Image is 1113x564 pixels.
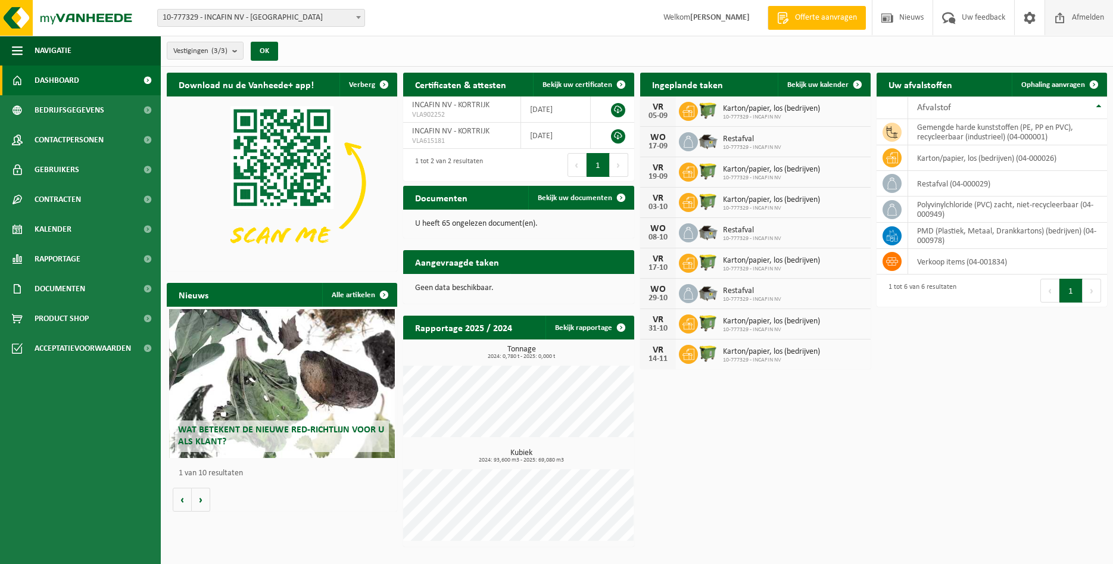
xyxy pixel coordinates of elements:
[167,283,220,306] h2: Nieuws
[646,325,670,333] div: 31-10
[35,95,104,125] span: Bedrijfsgegevens
[35,185,81,214] span: Contracten
[568,153,587,177] button: Previous
[646,173,670,181] div: 19-09
[640,73,735,96] h2: Ingeplande taken
[723,296,781,303] span: 10-777329 - INCAFIN NV
[646,112,670,120] div: 05-09
[787,81,849,89] span: Bekijk uw kalender
[698,191,718,211] img: WB-1100-HPE-GN-50
[646,194,670,203] div: VR
[403,316,524,339] h2: Rapportage 2025 / 2024
[698,100,718,120] img: WB-1100-HPE-GN-50
[723,195,820,205] span: Karton/papier, los (bedrijven)
[179,469,391,478] p: 1 van 10 resultaten
[409,152,483,178] div: 1 tot 2 van 2 resultaten
[412,110,512,120] span: VLA902252
[35,36,71,66] span: Navigatie
[1083,279,1101,303] button: Next
[1059,279,1083,303] button: 1
[698,222,718,242] img: WB-5000-GAL-GY-01
[169,309,395,458] a: Wat betekent de nieuwe RED-richtlijn voor u als klant?
[192,488,210,512] button: Volgende
[768,6,866,30] a: Offerte aanvragen
[690,13,750,22] strong: [PERSON_NAME]
[409,457,634,463] span: 2024: 93,600 m3 - 2025: 69,080 m3
[403,250,511,273] h2: Aangevraagde taken
[1012,73,1106,96] a: Ophaling aanvragen
[157,9,365,27] span: 10-777329 - INCAFIN NV - KORTRIJK
[723,266,820,273] span: 10-777329 - INCAFIN NV
[1021,81,1085,89] span: Ophaling aanvragen
[412,136,512,146] span: VLA615181
[610,153,628,177] button: Next
[883,278,956,304] div: 1 tot 6 van 6 resultaten
[35,334,131,363] span: Acceptatievoorwaarden
[723,317,820,326] span: Karton/papier, los (bedrijven)
[409,449,634,463] h3: Kubiek
[723,205,820,212] span: 10-777329 - INCAFIN NV
[646,294,670,303] div: 29-10
[723,256,820,266] span: Karton/papier, los (bedrijven)
[723,226,781,235] span: Restafval
[35,155,79,185] span: Gebruikers
[167,96,397,269] img: Download de VHEPlus App
[167,42,244,60] button: Vestigingen(3/3)
[545,316,633,339] a: Bekijk rapportage
[646,142,670,151] div: 17-09
[35,274,85,304] span: Documenten
[646,315,670,325] div: VR
[646,345,670,355] div: VR
[698,282,718,303] img: WB-5000-GAL-GY-01
[35,244,80,274] span: Rapportage
[908,171,1107,197] td: restafval (04-000029)
[415,220,622,228] p: U heeft 65 ongelezen document(en).
[403,73,518,96] h2: Certificaten & attesten
[908,223,1107,249] td: PMD (Plastiek, Metaal, Drankkartons) (bedrijven) (04-000978)
[698,343,718,363] img: WB-1100-HPE-GN-50
[178,425,384,446] span: Wat betekent de nieuwe RED-richtlijn voor u als klant?
[698,161,718,181] img: WB-1100-HPE-GN-50
[908,197,1107,223] td: polyvinylchloride (PVC) zacht, niet-recycleerbaar (04-000949)
[412,101,490,110] span: INCAFIN NV - KORTRIJK
[415,284,622,292] p: Geen data beschikbaar.
[723,104,820,114] span: Karton/papier, los (bedrijven)
[339,73,396,96] button: Verberg
[908,145,1107,171] td: karton/papier, los (bedrijven) (04-000026)
[173,488,192,512] button: Vorige
[409,354,634,360] span: 2024: 0,780 t - 2025: 0,000 t
[723,357,820,364] span: 10-777329 - INCAFIN NV
[698,130,718,151] img: WB-5000-GAL-GY-01
[646,224,670,233] div: WO
[538,194,612,202] span: Bekijk uw documenten
[528,186,633,210] a: Bekijk uw documenten
[646,264,670,272] div: 17-10
[646,163,670,173] div: VR
[35,125,104,155] span: Contactpersonen
[877,73,964,96] h2: Uw afvalstoffen
[698,313,718,333] img: WB-1100-HPE-GN-50
[35,66,79,95] span: Dashboard
[723,165,820,175] span: Karton/papier, los (bedrijven)
[908,249,1107,275] td: verkoop items (04-001834)
[908,119,1107,145] td: gemengde harde kunststoffen (PE, PP en PVC), recycleerbaar (industrieel) (04-000001)
[646,285,670,294] div: WO
[646,254,670,264] div: VR
[251,42,278,61] button: OK
[412,127,490,136] span: INCAFIN NV - KORTRIJK
[158,10,364,26] span: 10-777329 - INCAFIN NV - KORTRIJK
[723,175,820,182] span: 10-777329 - INCAFIN NV
[723,347,820,357] span: Karton/papier, los (bedrijven)
[587,153,610,177] button: 1
[646,355,670,363] div: 14-11
[646,203,670,211] div: 03-10
[723,286,781,296] span: Restafval
[1040,279,1059,303] button: Previous
[35,304,89,334] span: Product Shop
[723,144,781,151] span: 10-777329 - INCAFIN NV
[723,114,820,121] span: 10-777329 - INCAFIN NV
[646,133,670,142] div: WO
[533,73,633,96] a: Bekijk uw certificaten
[917,103,951,113] span: Afvalstof
[173,42,227,60] span: Vestigingen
